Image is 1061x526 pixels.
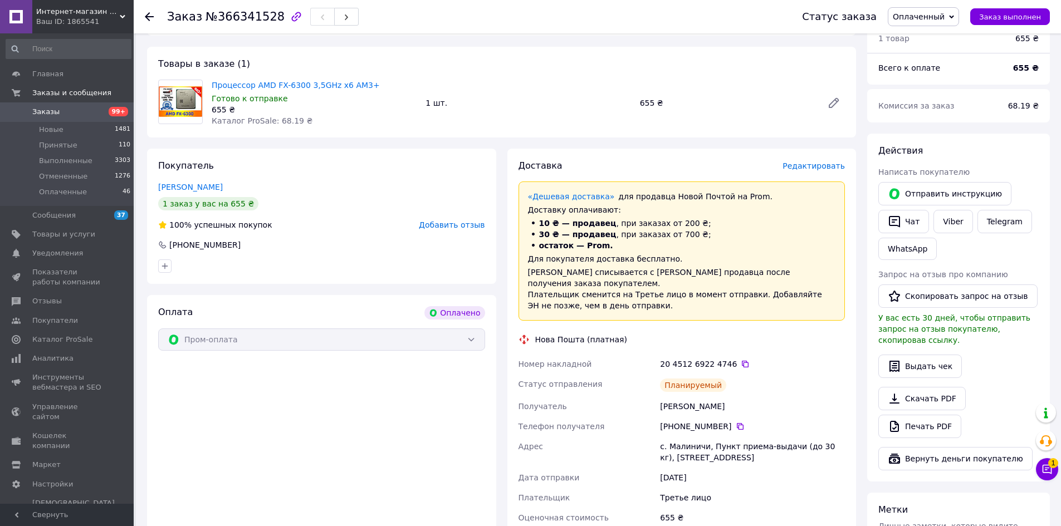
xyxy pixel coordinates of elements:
[878,34,910,43] span: 1 товар
[158,160,214,171] span: Покупатель
[123,187,130,197] span: 46
[32,353,74,363] span: Аналитика
[167,10,202,23] span: Заказ
[823,92,845,114] a: Редактировать
[802,11,877,22] div: Статус заказа
[660,378,726,392] div: Планируемый
[158,219,272,230] div: успешных покупок
[32,479,73,489] span: Настройки
[970,8,1050,25] button: Заказ выполнен
[658,396,847,416] div: [PERSON_NAME]
[658,436,847,468] div: с. Малиничи, Пункт приема-выдачи (до 30 кг), [STREET_ADDRESS]
[39,171,87,181] span: Отмененные
[169,220,192,229] span: 100%
[32,210,76,220] span: Сообщения
[158,197,258,210] div: 1 заказ у вас на 655 ₴
[519,160,563,171] span: Доставка
[878,387,966,410] a: Скачать PDF
[212,94,288,103] span: Готово к отправке
[32,316,78,326] span: Покупатели
[528,253,836,264] div: Для покупателя доставка бесплатно.
[1015,33,1039,44] div: 655 ₴
[635,95,818,111] div: 655 ₴
[878,447,1033,470] button: Вернуть деньги покупателю
[1008,101,1039,110] span: 68.19 ₴
[878,168,970,176] span: Написать покупателю
[933,210,972,233] a: Viber
[206,10,285,23] span: №366341528
[878,504,908,515] span: Метки
[519,513,609,522] span: Оценочная стоимость
[878,210,929,233] button: Чат
[783,161,845,170] span: Редактировать
[1036,458,1058,480] button: Чат с покупателем1
[32,372,103,392] span: Инструменты вебмастера и SEO
[32,88,111,98] span: Заказы и сообщения
[419,220,485,229] span: Добавить отзыв
[32,69,63,79] span: Главная
[878,63,940,72] span: Всего к оплате
[528,192,615,201] a: «Дешевая доставка»
[212,104,417,115] div: 655 ₴
[658,488,847,508] div: Третье лицо
[32,431,103,451] span: Кошелек компании
[539,219,617,228] span: 10 ₴ — продавец
[519,493,570,502] span: Плательщик
[979,13,1041,21] span: Заказ выполнен
[878,270,1008,279] span: Запрос на отзыв про компанию
[212,116,312,125] span: Каталог ProSale: 68.19 ₴
[6,39,131,59] input: Поиск
[878,238,937,260] a: WhatsApp
[39,156,92,166] span: Выполненные
[878,355,962,378] button: Выдать чек
[519,380,603,389] span: Статус отправления
[424,306,485,319] div: Оплачено
[115,171,130,181] span: 1276
[660,358,845,370] div: 20 4512 6922 4746
[878,415,961,438] a: Печать PDF
[36,7,120,17] span: Интернет-магазин mainboard
[158,183,223,191] a: [PERSON_NAME]
[528,191,836,202] div: для продавца Новой Почтой на Prom.
[528,218,836,229] li: , при заказах от 200 ₴;
[893,12,945,21] span: Оплаченный
[660,421,845,432] div: [PHONE_NUMBER]
[32,107,60,117] span: Заказы
[878,182,1011,205] button: Отправить инструкцию
[119,140,130,150] span: 110
[39,125,63,135] span: Новые
[519,402,567,411] span: Получатель
[528,204,836,215] div: Доставку оплачивают:
[519,442,543,451] span: Адрес
[1013,63,1039,72] b: 655 ₴
[528,229,836,240] li: , при заказах от 700 ₴;
[519,473,580,482] span: Дата отправки
[159,86,202,117] img: Процессор AMD FX-6300 3,5GHz x6 AM3+
[212,81,380,90] a: Процессор AMD FX-6300 3,5GHz x6 AM3+
[168,239,242,250] div: [PHONE_NUMBER]
[39,140,77,150] span: Принятые
[977,210,1032,233] a: Telegram
[39,187,87,197] span: Оплаченные
[532,334,630,345] div: Нова Пошта (платная)
[36,17,134,27] div: Ваш ID: 1865541
[878,313,1030,345] span: У вас есть 30 дней, чтобы отправить запрос на отзыв покупателю, скопировав ссылку.
[109,107,128,116] span: 99+
[115,156,130,166] span: 3303
[32,248,83,258] span: Уведомления
[519,360,592,368] span: Номер накладной
[519,422,605,431] span: Телефон получателя
[878,284,1038,308] button: Скопировать запрос на отзыв
[114,210,128,220] span: 37
[32,229,95,239] span: Товары и услуги
[421,95,635,111] div: 1 шт.
[32,267,103,287] span: Показатели работы компании
[539,230,617,239] span: 30 ₴ — продавец
[658,468,847,488] div: [DATE]
[145,11,154,22] div: Вернуться назад
[32,296,62,306] span: Отзывы
[158,58,250,69] span: Товары в заказе (1)
[32,460,61,470] span: Маркет
[158,307,193,317] span: Оплата
[539,241,613,250] span: остаток — Prom.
